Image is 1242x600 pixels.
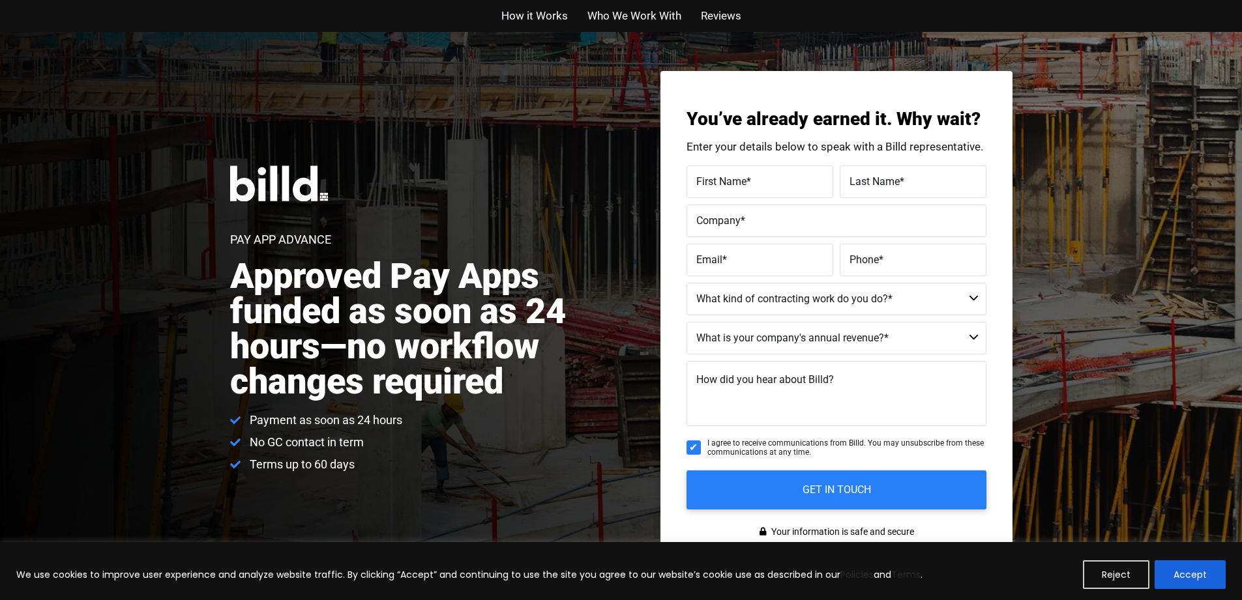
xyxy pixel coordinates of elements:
span: Email [696,253,722,265]
span: Last Name [850,175,900,187]
input: I agree to receive communications from Billd. You may unsubscribe from these communications at an... [687,440,701,455]
input: GET IN TOUCH [687,470,986,509]
p: Enter your details below to speak with a Billd representative. [687,141,986,152]
span: First Name [696,175,747,187]
h2: Approved Pay Apps funded as soon as 24 hours—no workflow changes required [230,259,636,399]
h3: You’ve already earned it. Why wait? [687,110,986,128]
a: How it Works [501,7,568,25]
a: Who We Work With [587,7,681,25]
a: Reviews [701,7,741,25]
button: Reject [1083,560,1149,589]
button: Accept [1155,560,1226,589]
span: How did you hear about Billd? [696,373,834,386]
span: Terms up to 60 days [246,457,355,472]
p: We use cookies to improve user experience and analyze website traffic. By clicking “Accept” and c... [16,567,923,582]
a: Terms [891,568,921,581]
a: Policies [840,568,874,581]
span: I agree to receive communications from Billd. You may unsubscribe from these communications at an... [707,438,986,457]
h1: Pay App Advance [230,234,331,246]
span: Company [696,214,741,226]
span: Your information is safe and secure [768,522,914,541]
span: Payment as soon as 24 hours [246,412,402,428]
span: Phone [850,253,879,265]
span: No GC contact in term [246,435,364,450]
